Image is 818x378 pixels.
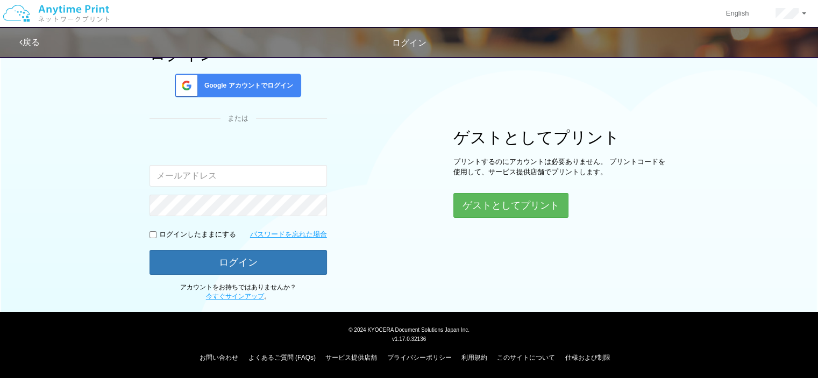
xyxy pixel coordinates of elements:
p: プリントするのにアカウントは必要ありません。 プリントコードを使用して、サービス提供店舗でプリントします。 [453,157,668,177]
a: 戻る [19,38,40,47]
span: 。 [206,293,271,300]
p: アカウントをお持ちではありませんか？ [150,283,327,301]
span: v1.17.0.32136 [392,336,426,342]
a: 仕様および制限 [565,354,610,361]
div: または [150,113,327,124]
a: お問い合わせ [200,354,238,361]
span: © 2024 KYOCERA Document Solutions Japan Inc. [348,326,470,333]
a: このサイトについて [497,354,555,361]
input: メールアドレス [150,165,327,187]
p: ログインしたままにする [159,230,236,240]
button: ログイン [150,250,327,275]
a: パスワードを忘れた場合 [250,230,327,240]
a: よくあるご質問 (FAQs) [248,354,316,361]
h1: ゲストとしてプリント [453,129,668,146]
span: ログイン [392,38,426,47]
a: サービス提供店舗 [325,354,377,361]
a: 利用規約 [461,354,487,361]
span: Google アカウントでログイン [200,81,293,90]
a: 今すぐサインアップ [206,293,264,300]
a: プライバシーポリシー [387,354,452,361]
button: ゲストとしてプリント [453,193,568,218]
